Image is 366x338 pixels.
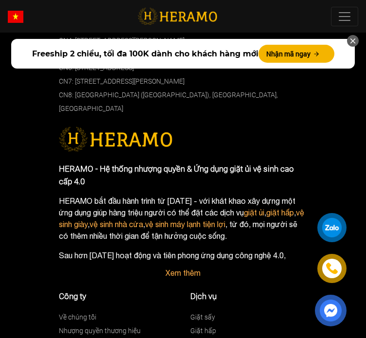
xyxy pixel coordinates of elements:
[59,163,307,188] p: HERAMO - Hệ thống nhượng quyền & Ứng dụng giặt ủi vệ sinh cao cấp 4.0
[59,313,96,321] a: Về chúng tôi
[138,6,217,26] img: logo
[90,220,143,229] a: vệ sinh nhà cửa
[59,249,307,308] p: Sau hơn [DATE] hoạt động và tiên phong ứng dụng công nghệ 4.0, HERAMO tự hào là thương hiệu dẫn đ...
[59,127,172,151] img: logo
[258,45,334,63] button: Nhận mã ngay
[59,195,307,242] p: HERAMO bắt đầu hành trình từ [DATE] - với khát khao xây dựng một ứng dụng giúp hàng triệu người c...
[266,208,294,217] a: giặt hấp
[32,48,258,60] span: Freeship 2 chiều, tối đa 100K dành cho khách hàng mới
[59,327,141,335] a: Nhượng quyền thương hiệu
[59,88,307,115] p: CN8: [GEOGRAPHIC_DATA] ([GEOGRAPHIC_DATA]), [GEOGRAPHIC_DATA], [GEOGRAPHIC_DATA]
[319,255,345,282] a: phone-icon
[59,290,176,303] p: Công ty
[145,220,225,229] a: vệ sinh máy lạnh tiện lợi
[327,263,337,274] img: phone-icon
[165,268,201,277] a: Xem thêm
[8,11,23,23] img: vn-flag.png
[59,74,307,88] p: CN7: [STREET_ADDRESS][PERSON_NAME]
[190,327,216,335] a: Giặt hấp
[190,313,215,321] a: Giặt sấy
[190,290,307,303] p: Dịch vụ
[244,208,264,217] a: giặt ủi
